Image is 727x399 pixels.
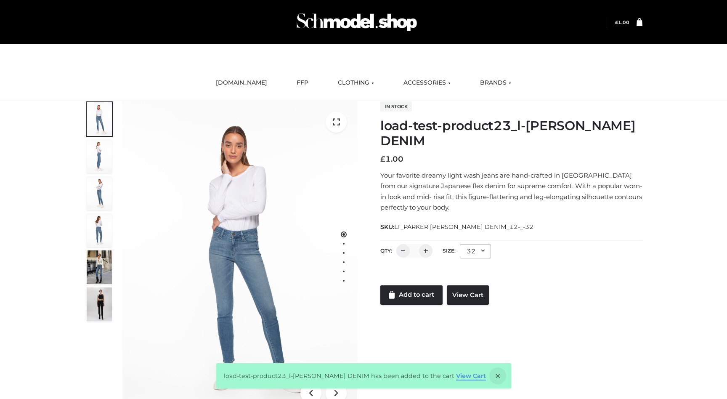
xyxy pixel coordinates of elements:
h1: load-test-product23_l-[PERSON_NAME] DENIM [380,118,642,149]
a: View Cart [447,285,489,305]
bdi: 1.00 [380,154,403,164]
a: [DOMAIN_NAME] [210,74,273,92]
label: Size: [443,247,456,254]
label: QTY: [380,247,392,254]
div: load-test-product23_l-[PERSON_NAME] DENIM has been added to the cart [216,363,511,388]
img: 2001KLX-Ava-skinny-cove-4-scaled_4636a833-082b-4702-abec-fd5bf279c4fc.jpg [87,139,112,173]
img: 2001KLX-Ava-skinny-cove-2-scaled_32c0e67e-5e94-449c-a916-4c02a8c03427.jpg [87,213,112,247]
span: LT_PARKER [PERSON_NAME] DENIM_12-_-32 [394,223,533,231]
p: Your favorite dreamy light wash jeans are hand-crafted in [GEOGRAPHIC_DATA] from our signature Ja... [380,170,642,213]
img: Schmodel Admin 964 [294,5,420,39]
img: 49df5f96394c49d8b5cbdcda3511328a.HD-1080p-2.5Mbps-49301101_thumbnail.jpg [87,287,112,321]
span: £ [615,20,618,25]
img: 2001KLX-Ava-skinny-cove-1-scaled_9b141654-9513-48e5-b76c-3dc7db129200.jpg [87,102,112,136]
a: ACCESSORIES [397,74,457,92]
a: CLOTHING [332,74,380,92]
span: £ [380,154,385,164]
span: In stock [380,101,412,112]
a: View Cart [456,372,486,380]
div: 32 [460,244,491,258]
img: Bowery-Skinny_Cove-1.jpg [87,250,112,284]
a: FFP [290,74,315,92]
a: BRANDS [474,74,517,92]
a: Add to cart [380,285,443,305]
img: 2001KLX-Ava-skinny-cove-3-scaled_eb6bf915-b6b9-448f-8c6c-8cabb27fd4b2.jpg [87,176,112,210]
bdi: 1.00 [615,20,629,25]
span: SKU: [380,222,534,232]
